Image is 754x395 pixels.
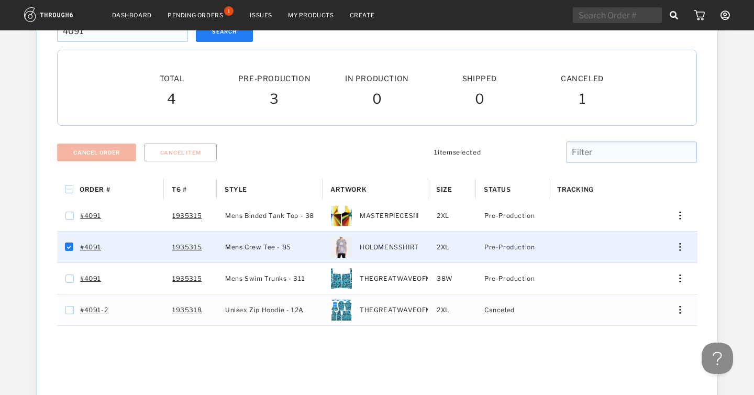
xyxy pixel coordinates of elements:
span: Size [436,185,452,193]
span: Mens Swim Trunks - 311 [225,272,305,286]
input: Filter [566,141,697,163]
div: Press SPACE to deselect this row. [57,232,697,263]
div: 1 [224,6,234,16]
span: 3 [270,91,279,109]
span: Pre-Production [484,272,535,286]
div: 2XL [428,232,476,262]
a: Issues [250,12,272,19]
img: logo.1c10ca64.svg [24,7,96,22]
button: Cancel Order [57,144,136,161]
span: THEGREATWAVEOFMEANINGHOODIEZIP [360,303,496,317]
img: icon_cart.dab5cea1.svg [694,10,705,20]
a: 1935315 [172,272,202,286]
span: Canceled [484,303,515,317]
span: 4 [167,91,176,109]
span: MASTERPIECESIII [360,209,419,223]
div: Press SPACE to select this row. [57,263,697,294]
span: Pre-Production [238,74,311,83]
span: 0 [372,91,382,109]
span: Pre-Production [484,240,535,254]
a: #4091 [80,272,101,286]
button: Cancel Item [144,144,217,161]
span: Tracking [557,185,594,193]
a: #4091 [80,240,101,254]
span: Unisex Zip Hoodie - 12A [225,303,304,317]
button: Search [196,20,253,42]
iframe: Toggle Customer Support [702,343,733,374]
a: Dashboard [112,12,152,19]
span: Cancel Order [73,149,120,156]
span: 1 [579,91,586,109]
span: HOLOMENSSHIRT [360,240,419,254]
input: Search Order # [57,20,188,42]
a: #4091-2 [80,303,108,317]
img: meatball_vertical.0c7b41df.svg [679,243,681,251]
img: 1584_Thumb_6e20941ddc4c4ba2843b58215682dd4f-584-.png [331,237,352,258]
span: Pre-Production [484,209,535,223]
a: My Products [288,12,334,19]
div: Press SPACE to select this row. [57,200,697,232]
span: Mens Binded Tank Top - 38 [225,209,314,223]
a: #4091 [80,209,101,223]
a: Create [350,12,375,19]
a: 1935318 [172,303,202,317]
img: c47b60dc-41a3-41a5-8451-72529ce274cc-4XL.jpg [331,205,352,226]
span: Shipped [462,74,497,83]
img: 84147-thumb-3XL.jpg [331,300,352,321]
span: Canceled [561,74,604,83]
img: meatball_vertical.0c7b41df.svg [679,306,681,314]
div: 2XL [428,294,476,325]
a: 1935315 [172,209,202,223]
img: meatball_vertical.0c7b41df.svg [679,275,681,282]
span: Cancel Item [160,149,201,156]
span: Style [225,185,247,193]
span: Status [484,185,511,193]
span: Total [160,74,184,83]
input: Search Order # [573,7,662,23]
a: Pending Orders1 [168,10,234,20]
span: Mens Crew Tee - 85 [225,240,291,254]
a: 1935315 [172,240,202,254]
span: Order # [80,185,110,193]
span: Artwork [330,185,367,193]
img: meatball_vertical.0c7b41df.svg [679,212,681,220]
span: T6 # [172,185,186,193]
span: 0 [475,91,485,109]
div: Pending Orders [168,12,223,19]
img: 84136-thumb-40W.jpg [331,268,352,289]
div: Press SPACE to select this row. [57,294,697,326]
span: 1 item selected [434,148,481,156]
div: 38W [428,263,476,294]
div: 2XL [428,200,476,231]
span: In Production [345,74,409,83]
span: THEGREATWAVEOFMEANINGSHORTSSWIM [360,272,506,286]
